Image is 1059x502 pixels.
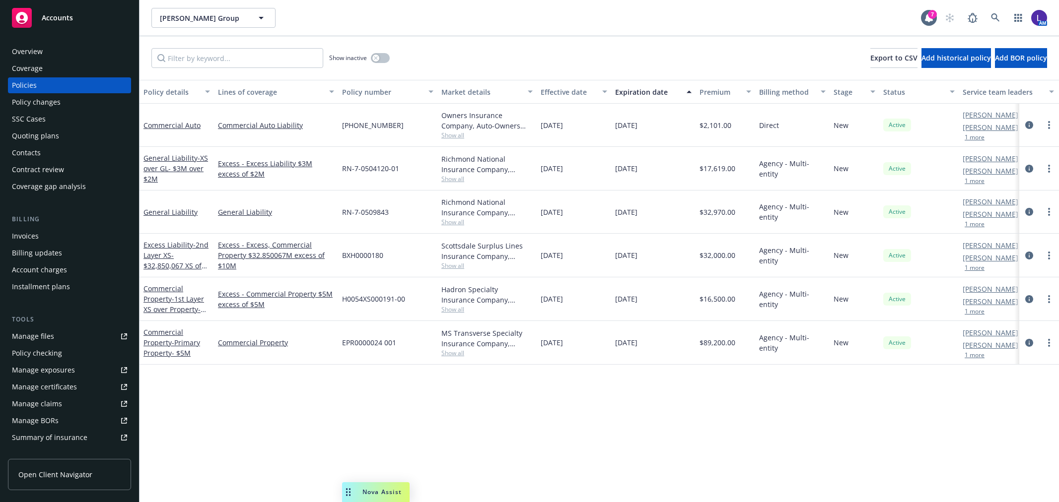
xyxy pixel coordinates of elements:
[441,241,533,261] div: Scottsdale Surplus Lines Insurance Company, Scottsdale Insurance Company (Nationwide), Amwins
[759,158,826,179] span: Agency - Multi-entity
[218,120,334,130] a: Commercial Auto Liability
[8,396,131,412] a: Manage claims
[342,250,383,260] span: BXH0000180
[8,362,131,378] a: Manage exposures
[441,328,533,349] div: MS Transverse Specialty Insurance Company, Transverse Insurance Company, Amwins
[8,111,131,127] a: SSC Cases
[8,214,131,224] div: Billing
[965,309,985,314] button: 1 more
[541,337,563,348] span: [DATE]
[143,153,208,184] a: General Liability
[834,163,848,174] span: New
[8,430,131,445] a: Summary of insurance
[963,284,1018,294] a: [PERSON_NAME]
[12,413,59,429] div: Manage BORs
[963,122,1018,132] a: [PERSON_NAME]
[887,121,907,129] span: Active
[1023,163,1035,175] a: circleInformation
[887,164,907,173] span: Active
[963,196,1018,207] a: [PERSON_NAME]
[834,337,848,348] span: New
[338,80,437,104] button: Policy number
[12,279,70,295] div: Installment plans
[1043,250,1055,261] a: more
[921,48,991,68] button: Add historical policy
[151,48,323,68] input: Filter by keyword...
[12,379,77,395] div: Manage certificates
[759,332,826,353] span: Agency - Multi-entity
[8,314,131,324] div: Tools
[541,163,563,174] span: [DATE]
[965,134,985,140] button: 1 more
[755,80,830,104] button: Billing method
[441,154,533,175] div: Richmond National Insurance Company, Richmond National Group, Inc., Risk Placement Services, Inc....
[8,94,131,110] a: Policy changes
[700,87,740,97] div: Premium
[8,379,131,395] a: Manage certificates
[8,345,131,361] a: Policy checking
[342,163,399,174] span: RN-7-0504120-01
[963,296,1018,307] a: [PERSON_NAME]
[1043,337,1055,349] a: more
[342,482,354,502] div: Drag to move
[959,80,1058,104] button: Service team leaders
[441,284,533,305] div: Hadron Specialty Insurance Company, Hadron Holdings, LP, Amwins
[759,87,815,97] div: Billing method
[342,294,405,304] span: H0054XS000191-00
[441,349,533,357] span: Show all
[965,352,985,358] button: 1 more
[963,327,1018,338] a: [PERSON_NAME]
[441,110,533,131] div: Owners Insurance Company, Auto-Owners Insurance Company
[870,53,918,63] span: Export to CSV
[615,87,681,97] div: Expiration date
[441,197,533,218] div: Richmond National Insurance Company, Richmond National Group, Inc., Risk Placement Services, Inc....
[759,245,826,266] span: Agency - Multi-entity
[940,8,960,28] a: Start snowing
[12,179,86,194] div: Coverage gap analysis
[214,80,338,104] button: Lines of coverage
[965,221,985,227] button: 1 more
[537,80,611,104] button: Effective date
[963,87,1043,97] div: Service team leaders
[342,120,404,130] span: [PHONE_NUMBER]
[1023,337,1035,349] a: circleInformation
[965,265,985,271] button: 1 more
[12,396,62,412] div: Manage claims
[441,175,533,183] span: Show all
[12,44,43,60] div: Overview
[12,262,67,278] div: Account charges
[8,413,131,429] a: Manage BORs
[834,87,864,97] div: Stage
[541,207,563,217] span: [DATE]
[362,488,402,496] span: Nova Assist
[12,362,75,378] div: Manage exposures
[12,77,37,93] div: Policies
[218,289,334,310] a: Excess - Commercial Property $5M excess of $5M
[218,158,334,179] a: Excess - Excess Liability $3M excess of $2M
[342,87,423,97] div: Policy number
[8,328,131,344] a: Manage files
[759,201,826,222] span: Agency - Multi-entity
[218,207,334,217] a: General Liability
[437,80,537,104] button: Market details
[834,207,848,217] span: New
[928,10,937,19] div: 7
[1023,293,1035,305] a: circleInformation
[8,228,131,244] a: Invoices
[12,162,64,178] div: Contract review
[140,80,214,104] button: Policy details
[887,338,907,347] span: Active
[143,338,200,358] span: - Primary Property- $5M
[963,240,1018,251] a: [PERSON_NAME]
[830,80,879,104] button: Stage
[615,294,637,304] span: [DATE]
[441,131,533,139] span: Show all
[995,48,1047,68] button: Add BOR policy
[143,294,206,324] span: - 1st Layer XS over Property- $5M over $5M
[218,240,334,271] a: Excess - Excess, Commercial Property $32.850067M excess of $10M
[986,8,1005,28] a: Search
[8,128,131,144] a: Quoting plans
[700,294,735,304] span: $16,500.00
[879,80,959,104] button: Status
[541,294,563,304] span: [DATE]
